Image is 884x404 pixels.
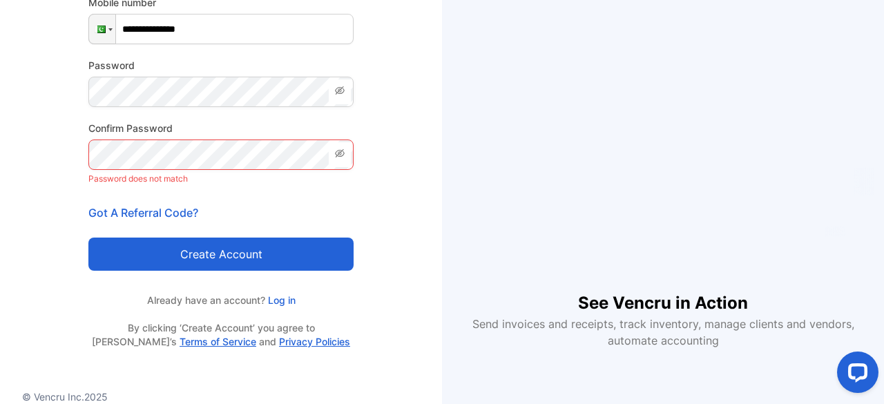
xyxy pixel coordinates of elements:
p: Password does not match [88,170,354,188]
p: Already have an account? [88,293,354,307]
a: Terms of Service [180,336,256,347]
p: Got A Referral Code? [88,204,354,221]
button: Create account [88,238,354,271]
div: Pakistan: + 92 [89,15,115,44]
p: Send invoices and receipts, track inventory, manage clients and vendors, automate accounting [464,316,862,349]
p: By clicking ‘Create Account’ you agree to [PERSON_NAME]’s and [88,321,354,349]
h1: See Vencru in Action [578,269,748,316]
a: Log in [265,294,296,306]
label: Confirm Password [88,121,354,135]
a: Privacy Policies [279,336,350,347]
iframe: LiveChat chat widget [826,346,884,404]
label: Password [88,58,354,73]
iframe: YouTube video player [486,55,840,269]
